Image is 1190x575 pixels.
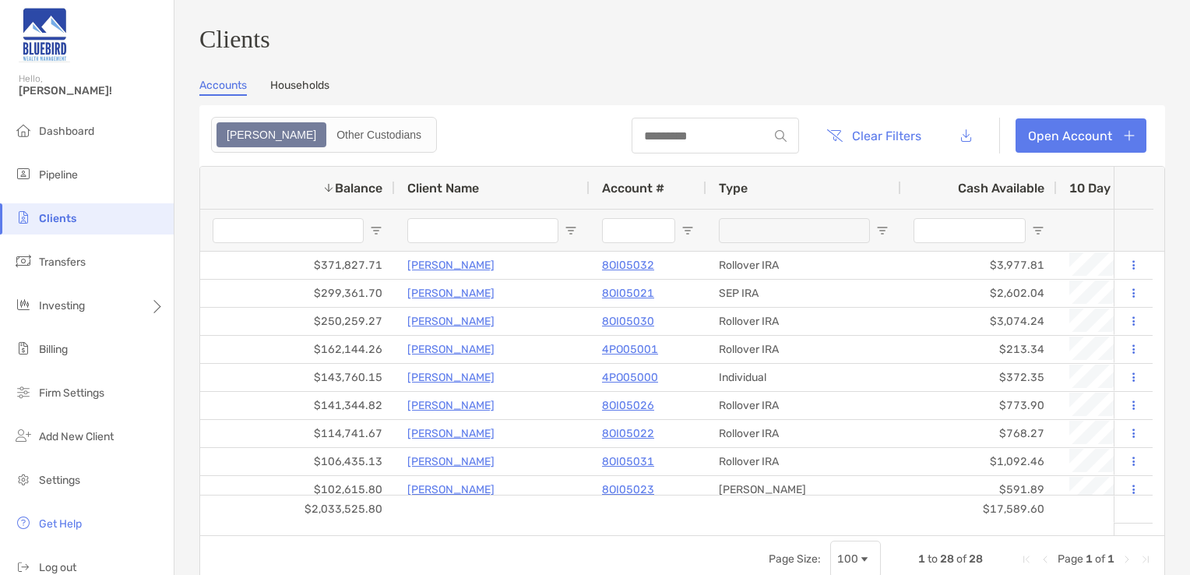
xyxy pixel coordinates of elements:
[335,181,382,196] span: Balance
[1107,552,1114,566] span: 1
[200,308,395,335] div: $250,259.27
[14,208,33,227] img: clients icon
[958,181,1044,196] span: Cash Available
[837,552,858,566] div: 100
[956,552,966,566] span: of
[39,299,85,312] span: Investing
[706,308,901,335] div: Rollover IRA
[39,474,80,487] span: Settings
[901,392,1057,419] div: $773.90
[706,364,901,391] div: Individual
[706,252,901,279] div: Rollover IRA
[1032,224,1044,237] button: Open Filter Menu
[914,218,1026,243] input: Cash Available Filter Input
[14,295,33,314] img: investing icon
[39,561,76,574] span: Log out
[1139,553,1152,566] div: Last Page
[407,340,495,359] a: [PERSON_NAME]
[407,424,495,443] a: [PERSON_NAME]
[901,336,1057,363] div: $213.34
[876,224,889,237] button: Open Filter Menu
[1020,553,1033,566] div: First Page
[39,125,94,138] span: Dashboard
[706,336,901,363] div: Rollover IRA
[565,224,577,237] button: Open Filter Menu
[1058,552,1083,566] span: Page
[211,117,437,153] div: segmented control
[407,396,495,415] a: [PERSON_NAME]
[1086,552,1093,566] span: 1
[918,552,925,566] span: 1
[901,280,1057,307] div: $2,602.04
[39,430,114,443] span: Add New Client
[602,452,654,471] a: 8OI05031
[407,181,479,196] span: Client Name
[200,496,395,523] div: $2,033,525.80
[328,124,430,146] div: Other Custodians
[407,312,495,331] a: [PERSON_NAME]
[407,256,495,275] a: [PERSON_NAME]
[19,6,70,62] img: Zoe Logo
[602,396,654,415] a: 8OI05026
[14,252,33,270] img: transfers icon
[407,368,495,387] a: [PERSON_NAME]
[39,168,78,182] span: Pipeline
[200,476,395,503] div: $102,615.80
[602,480,654,499] a: 8OI05023
[39,256,86,269] span: Transfers
[775,130,787,142] img: input icon
[19,84,164,97] span: [PERSON_NAME]!
[602,218,675,243] input: Account # Filter Input
[602,284,654,303] a: 8OI05021
[200,448,395,475] div: $106,435.13
[681,224,694,237] button: Open Filter Menu
[901,252,1057,279] div: $3,977.81
[370,224,382,237] button: Open Filter Menu
[1095,552,1105,566] span: of
[200,280,395,307] div: $299,361.70
[407,480,495,499] p: [PERSON_NAME]
[901,476,1057,503] div: $591.89
[928,552,938,566] span: to
[1016,118,1146,153] a: Open Account
[14,339,33,358] img: billing icon
[14,470,33,489] img: settings icon
[901,420,1057,447] div: $768.27
[719,181,748,196] span: Type
[769,552,821,566] div: Page Size:
[602,256,654,275] a: 8OI05032
[200,420,395,447] div: $114,741.67
[602,312,654,331] p: 8OI05030
[407,452,495,471] a: [PERSON_NAME]
[602,368,658,387] a: 4PO05000
[815,118,933,153] button: Clear Filters
[407,218,558,243] input: Client Name Filter Input
[706,420,901,447] div: Rollover IRA
[39,386,104,400] span: Firm Settings
[602,424,654,443] a: 8OI05022
[14,513,33,532] img: get-help icon
[407,284,495,303] p: [PERSON_NAME]
[1121,553,1133,566] div: Next Page
[901,496,1057,523] div: $17,589.60
[901,308,1057,335] div: $3,074.24
[39,212,76,225] span: Clients
[14,426,33,445] img: add_new_client icon
[706,392,901,419] div: Rollover IRA
[1039,553,1051,566] div: Previous Page
[602,340,658,359] a: 4PO05001
[213,218,364,243] input: Balance Filter Input
[270,79,329,96] a: Households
